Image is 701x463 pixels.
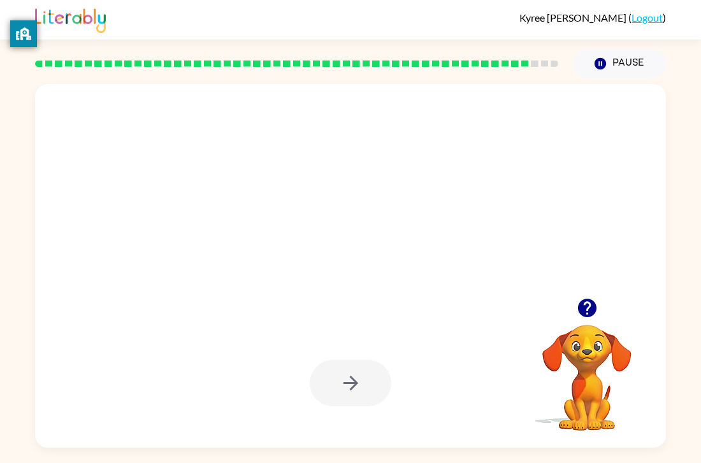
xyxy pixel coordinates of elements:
[519,11,666,24] div: ( )
[574,49,666,78] button: Pause
[519,11,628,24] span: Kyree [PERSON_NAME]
[35,5,106,33] img: Literably
[10,20,37,47] button: privacy banner
[632,11,663,24] a: Logout
[523,305,651,432] video: Your browser must support playing .mp4 files to use Literably. Please try using another browser.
